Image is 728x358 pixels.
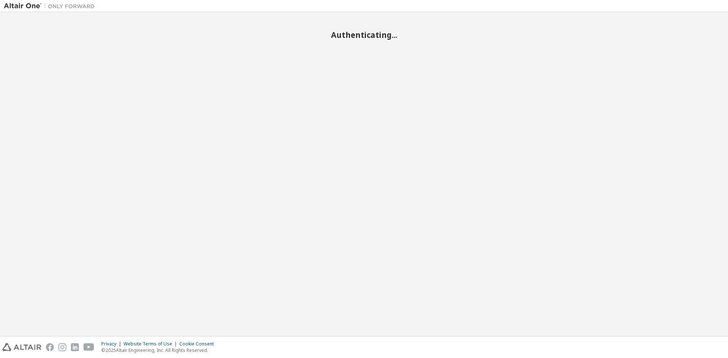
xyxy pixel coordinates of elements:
[71,343,79,351] img: linkedin.svg
[101,347,218,353] p: © 2025 Altair Engineering, Inc. All Rights Reserved.
[2,343,41,351] img: altair_logo.svg
[46,343,54,351] img: facebook.svg
[4,30,724,40] h2: Authenticating...
[83,343,94,351] img: youtube.svg
[58,343,66,351] img: instagram.svg
[179,341,218,347] div: Cookie Consent
[101,341,124,347] div: Privacy
[124,341,179,347] div: Website Terms of Use
[4,2,99,10] img: Altair One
